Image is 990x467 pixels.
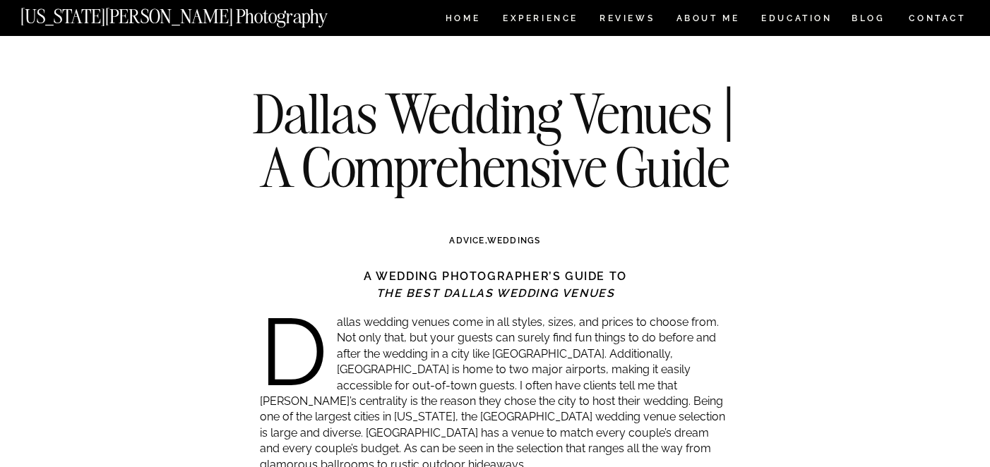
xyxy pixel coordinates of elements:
[487,236,541,245] a: WEDDINGS
[239,87,751,193] h1: Dallas Wedding Venues | A Comprehensive Guide
[290,234,700,247] h3: ,
[676,14,740,26] a: ABOUT ME
[443,14,483,26] a: HOME
[760,14,834,26] a: EDUCATION
[503,14,577,26] a: Experience
[852,14,885,26] a: BLOG
[449,236,484,245] a: ADVICE
[376,286,615,300] strong: THE BEST DALLAS WEDDING VENUES
[20,7,375,19] a: [US_STATE][PERSON_NAME] Photography
[600,14,652,26] a: REVIEWS
[908,11,967,26] a: CONTACT
[364,269,627,283] strong: A WEDDING PHOTOGRAPHER’S GUIDE TO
